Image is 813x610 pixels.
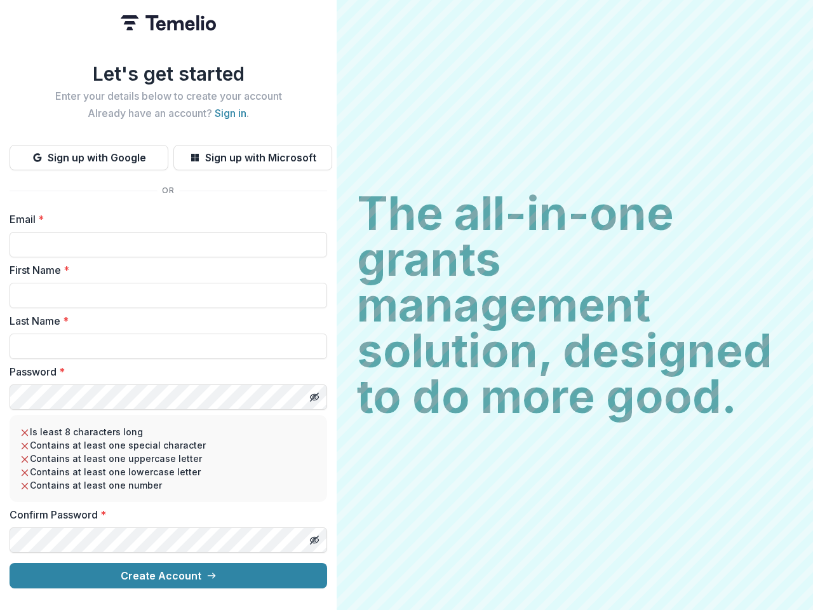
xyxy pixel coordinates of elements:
[20,452,317,465] li: Contains at least one uppercase letter
[215,107,246,119] a: Sign in
[20,438,317,452] li: Contains at least one special character
[304,530,325,550] button: Toggle password visibility
[304,387,325,407] button: Toggle password visibility
[10,563,327,588] button: Create Account
[173,145,332,170] button: Sign up with Microsoft
[10,145,168,170] button: Sign up with Google
[10,313,319,329] label: Last Name
[20,478,317,492] li: Contains at least one number
[10,364,319,379] label: Password
[10,90,327,102] h2: Enter your details below to create your account
[10,262,319,278] label: First Name
[20,425,317,438] li: Is least 8 characters long
[121,15,216,30] img: Temelio
[10,62,327,85] h1: Let's get started
[20,465,317,478] li: Contains at least one lowercase letter
[10,507,319,522] label: Confirm Password
[10,107,327,119] h2: Already have an account? .
[10,212,319,227] label: Email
